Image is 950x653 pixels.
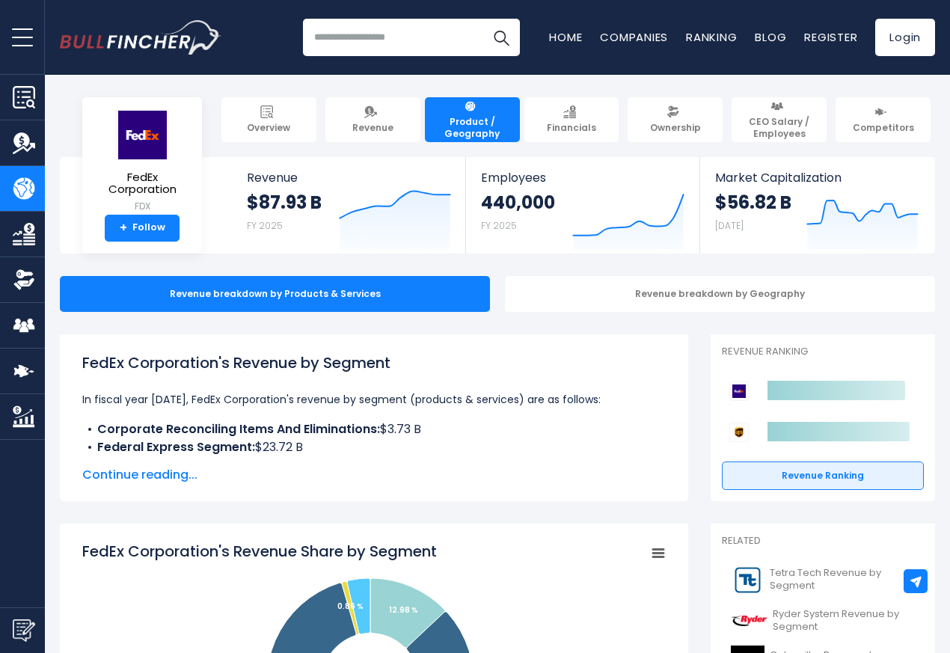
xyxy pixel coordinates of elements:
a: Market Capitalization $56.82 B [DATE] [700,157,934,254]
a: Employees 440,000 FY 2025 [466,157,699,254]
a: Revenue $87.93 B FY 2025 [232,157,466,254]
strong: 440,000 [481,191,555,214]
h1: FedEx Corporation's Revenue by Segment [82,352,666,374]
a: +Follow [105,215,180,242]
img: Ownership [13,269,35,291]
a: Tetra Tech Revenue by Segment [722,560,924,601]
strong: + [120,221,127,235]
span: Tetra Tech Revenue by Segment [770,567,915,592]
a: Revenue [325,97,420,142]
span: Revenue [247,171,451,185]
a: Competitors [836,97,931,142]
span: Revenue [352,122,393,134]
b: Federal Express Segment: [97,438,255,456]
span: Financials [547,122,596,134]
span: CEO Salary / Employees [738,116,820,139]
span: Ryder System Revenue by Segment [773,608,915,634]
img: R logo [731,604,768,638]
span: Overview [247,122,290,134]
strong: $56.82 B [715,191,791,214]
a: Blog [755,29,786,45]
img: Bullfincher logo [60,20,221,55]
b: Corporate Reconciling Items And Eliminations: [97,420,380,438]
a: Overview [221,97,316,142]
span: Market Capitalization [715,171,919,185]
a: Home [549,29,582,45]
a: Ranking [686,29,737,45]
img: TTEK logo [731,563,765,597]
tspan: FedEx Corporation's Revenue Share by Segment [82,541,437,562]
span: Ownership [650,122,701,134]
p: Related [722,535,924,548]
a: Ownership [628,97,723,142]
a: Register [804,29,857,45]
a: Login [875,19,935,56]
span: Continue reading... [82,466,666,484]
p: In fiscal year [DATE], FedEx Corporation's revenue by segment (products & services) are as follows: [82,390,666,408]
span: Product / Geography [432,116,513,139]
a: Financials [524,97,619,142]
li: $23.72 B [82,438,666,456]
a: Companies [600,29,668,45]
a: Ryder System Revenue by Segment [722,601,924,642]
small: [DATE] [715,219,744,232]
button: Search [482,19,520,56]
small: FY 2025 [481,219,517,232]
div: Revenue breakdown by Products & Services [60,276,490,312]
span: Employees [481,171,684,185]
small: FY 2025 [247,219,283,232]
a: Go to homepage [60,20,221,55]
strong: $87.93 B [247,191,322,214]
li: $3.73 B [82,420,666,438]
p: Revenue Ranking [722,346,924,358]
small: FDX [94,200,190,213]
a: Product / Geography [425,97,520,142]
a: FedEx Corporation FDX [94,109,191,215]
img: United Parcel Service competitors logo [729,423,749,442]
a: Revenue Ranking [722,462,924,490]
tspan: 12.98 % [389,604,418,616]
tspan: 0.86 % [337,601,364,612]
span: FedEx Corporation [94,171,190,196]
div: Revenue breakdown by Geography [505,276,935,312]
img: FedEx Corporation competitors logo [729,381,749,401]
span: Competitors [853,122,914,134]
a: CEO Salary / Employees [732,97,827,142]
